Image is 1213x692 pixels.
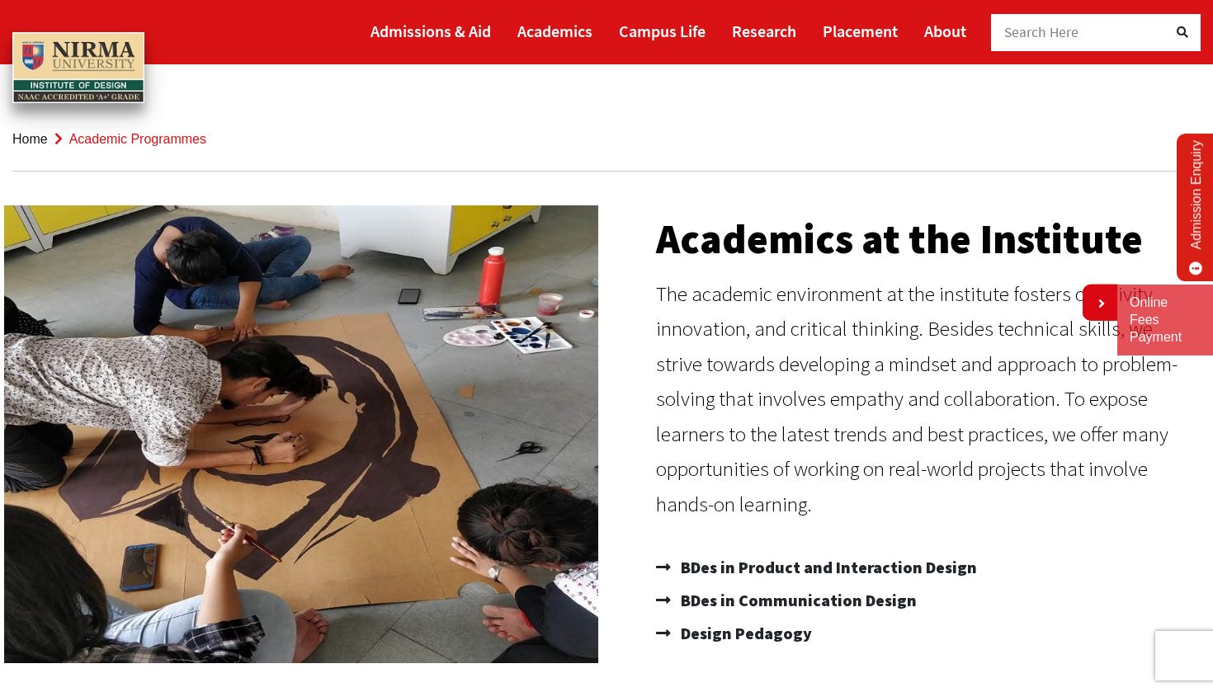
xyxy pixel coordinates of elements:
span: Academic Programmes [69,132,206,146]
h2: Academics at the Institute [656,219,1196,260]
span: BDes in Communication Design [677,584,917,617]
a: Online Fees Payment [1130,294,1201,346]
a: BDes in Communication Design [656,584,1196,617]
a: Design Pedagogy [656,617,1196,650]
a: Academics [517,14,592,48]
img: IMG-20190920-WA0091 [4,205,598,663]
p: The academic environment at the institute fosters creativity, innovation, and critical thinking. ... [656,276,1196,522]
nav: breadcrumb [12,107,1201,172]
a: Placement [823,14,898,48]
a: About [924,14,966,48]
span: Search Here [1004,23,1079,41]
a: Admissions & Aid [371,14,491,48]
a: Campus Life [619,14,706,48]
a: Home [12,132,48,146]
span: BDes in Product and Interaction Design [677,551,977,584]
a: BDes in Product and Interaction Design [656,551,1196,584]
span: Design Pedagogy [677,617,812,650]
a: Research [732,14,796,48]
img: main_logo [12,32,144,103]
